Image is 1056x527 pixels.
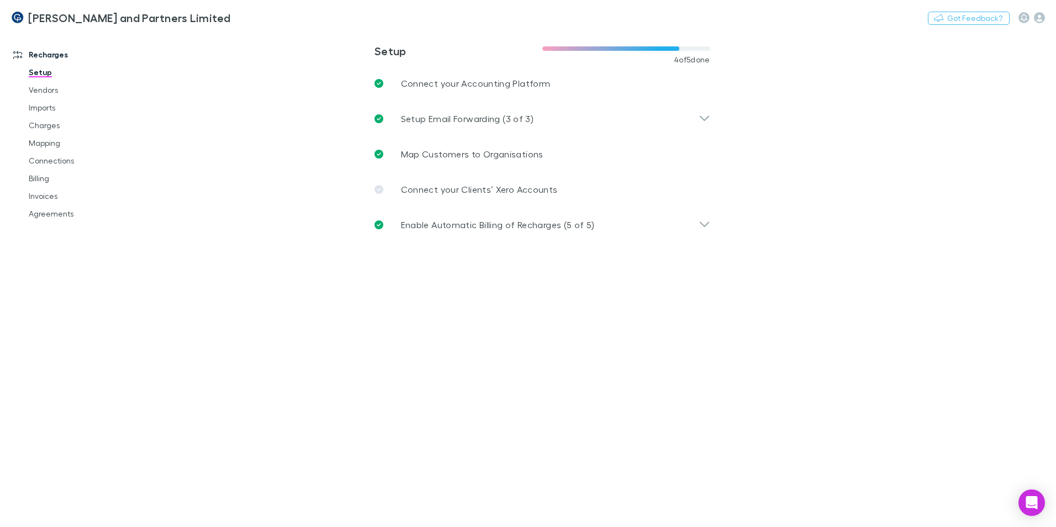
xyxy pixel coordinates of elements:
[18,205,149,223] a: Agreements
[401,112,534,125] p: Setup Email Forwarding (3 of 3)
[1018,489,1045,516] div: Open Intercom Messenger
[4,4,237,31] a: [PERSON_NAME] and Partners Limited
[2,46,149,64] a: Recharges
[374,44,542,57] h3: Setup
[366,172,719,207] a: Connect your Clients’ Xero Accounts
[401,77,551,90] p: Connect your Accounting Platform
[928,12,1010,25] button: Got Feedback?
[366,136,719,172] a: Map Customers to Organisations
[18,152,149,170] a: Connections
[28,11,231,24] h3: [PERSON_NAME] and Partners Limited
[18,117,149,134] a: Charges
[18,187,149,205] a: Invoices
[18,170,149,187] a: Billing
[18,64,149,81] a: Setup
[18,134,149,152] a: Mapping
[401,218,595,231] p: Enable Automatic Billing of Recharges (5 of 5)
[18,81,149,99] a: Vendors
[11,11,24,24] img: Coates and Partners Limited's Logo
[366,207,719,243] div: Enable Automatic Billing of Recharges (5 of 5)
[401,147,543,161] p: Map Customers to Organisations
[674,55,710,64] span: 4 of 5 done
[18,99,149,117] a: Imports
[366,101,719,136] div: Setup Email Forwarding (3 of 3)
[401,183,558,196] p: Connect your Clients’ Xero Accounts
[366,66,719,101] a: Connect your Accounting Platform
